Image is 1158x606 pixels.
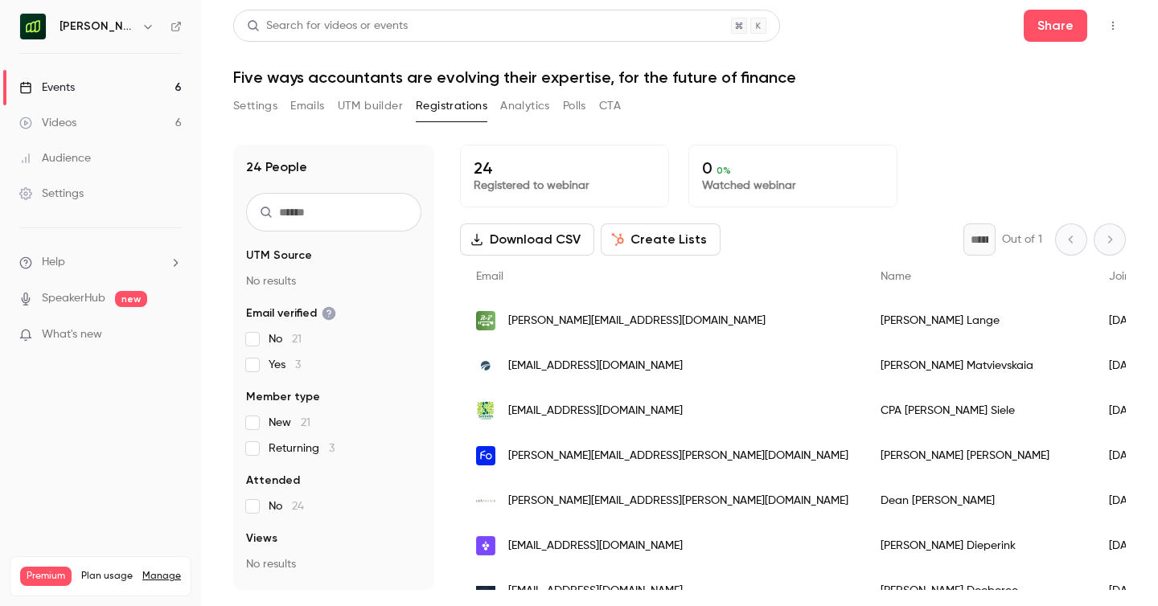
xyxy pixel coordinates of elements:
button: Download CSV [460,223,594,256]
button: Analytics [500,93,550,119]
button: Create Lists [601,223,721,256]
span: Name [881,271,911,282]
div: Videos [19,115,76,131]
span: Email [476,271,503,282]
p: 0 [702,158,884,178]
span: New [269,415,310,431]
iframe: Noticeable Trigger [162,328,182,342]
span: [EMAIL_ADDRESS][DOMAIN_NAME] [508,358,683,375]
div: Search for videos or events [247,18,408,35]
div: Dean [PERSON_NAME] [864,478,1093,523]
img: Moss (EN) [20,14,46,39]
p: No results [246,273,421,289]
span: 3 [295,359,301,371]
span: [EMAIL_ADDRESS][DOMAIN_NAME] [508,403,683,420]
button: UTM builder [338,93,403,119]
div: Settings [19,186,84,202]
div: [PERSON_NAME] Dieperink [864,523,1093,568]
span: UTM Source [246,248,312,264]
span: Attended [246,473,300,489]
span: No [269,498,304,514]
button: Emails [290,93,324,119]
p: Watched webinar [702,178,884,194]
div: Events [19,80,75,96]
span: [PERSON_NAME][EMAIL_ADDRESS][PERSON_NAME][DOMAIN_NAME] [508,493,848,510]
span: [PERSON_NAME][EMAIL_ADDRESS][PERSON_NAME][DOMAIN_NAME] [508,448,848,465]
button: Settings [233,93,277,119]
p: Out of 1 [1002,231,1042,248]
li: help-dropdown-opener [19,254,182,271]
p: No results [246,556,421,572]
h6: [PERSON_NAME] (EN) [60,18,135,35]
span: Email verified [246,305,336,321]
span: Member type [246,389,320,405]
button: Registrations [416,93,487,119]
img: ajibl.com [476,356,495,375]
div: Audience [19,150,91,166]
h1: 24 People [246,158,307,177]
span: Views [246,530,277,547]
a: Manage [142,570,181,583]
span: [EMAIL_ADDRESS][DOMAIN_NAME] [508,583,683,600]
img: saharagardens.co.ke [476,401,495,420]
span: Plan usage [81,570,133,583]
span: 21 [301,417,310,428]
span: [PERSON_NAME][EMAIL_ADDRESS][DOMAIN_NAME] [508,313,766,330]
span: Premium [20,567,72,586]
button: CTA [599,93,621,119]
button: Polls [563,93,586,119]
span: Yes [269,357,301,373]
div: [PERSON_NAME] Matvievskaia [864,343,1093,388]
img: lda-design.co.uk [476,491,495,510]
span: 3 [329,443,335,454]
a: SpeakerHub [42,290,105,307]
h1: Five ways accountants are evolving their expertise, for the future of finance [233,68,1126,87]
span: Help [42,254,65,271]
img: juristconsult.com [476,586,495,596]
span: What's new [42,326,102,343]
button: Share [1024,10,1087,42]
div: [PERSON_NAME] [PERSON_NAME] [864,433,1093,478]
img: formo.bio [476,446,495,465]
p: 24 [474,158,655,178]
span: new [115,291,147,307]
span: Returning [269,440,335,457]
div: [PERSON_NAME] Lange [864,298,1093,343]
span: Referrer [246,588,291,604]
img: rail-flow.com [476,311,495,330]
span: No [269,331,302,347]
div: CPA [PERSON_NAME] Siele [864,388,1093,433]
p: Registered to webinar [474,178,655,194]
span: 0 % [717,165,731,176]
span: [EMAIL_ADDRESS][DOMAIN_NAME] [508,538,683,555]
img: grapehealth.ch [476,536,495,555]
span: 21 [292,334,302,345]
span: 24 [292,501,304,512]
